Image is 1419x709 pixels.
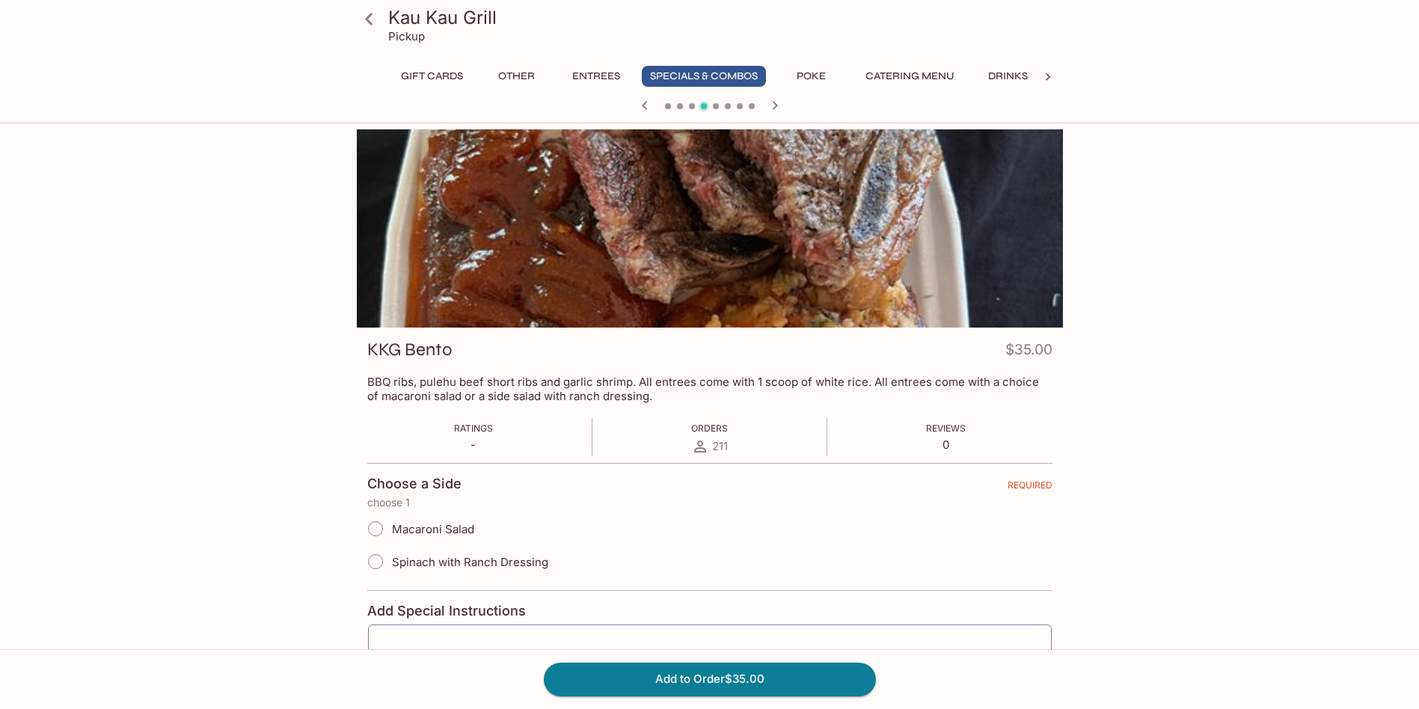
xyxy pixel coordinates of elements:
button: Poke [778,66,845,87]
span: Reviews [926,423,966,434]
span: Macaroni Salad [392,522,474,536]
p: Pickup [388,29,425,43]
span: Ratings [454,423,493,434]
h4: Choose a Side [367,476,462,492]
button: Catering Menu [857,66,963,87]
button: Add to Order$35.00 [544,663,876,696]
span: Spinach with Ranch Dressing [392,555,548,569]
span: Orders [691,423,728,434]
button: Drinks [975,66,1042,87]
span: REQUIRED [1008,479,1052,497]
p: 0 [926,438,966,452]
button: Specials & Combos [642,66,766,87]
p: BBQ ribs, pulehu beef short ribs and garlic shrimp. All entrees come with 1 scoop of white rice. ... [367,375,1052,403]
p: choose 1 [367,497,1052,509]
button: Gift Cards [393,66,471,87]
h4: Add Special Instructions [367,603,1052,619]
p: - [454,438,493,452]
h3: KKG Bento [367,338,452,361]
h3: Kau Kau Grill [388,6,1057,29]
h4: $35.00 [1005,338,1052,367]
span: 211 [712,439,728,453]
button: Other [483,66,551,87]
div: KKG Bento [357,129,1063,328]
button: Entrees [563,66,630,87]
